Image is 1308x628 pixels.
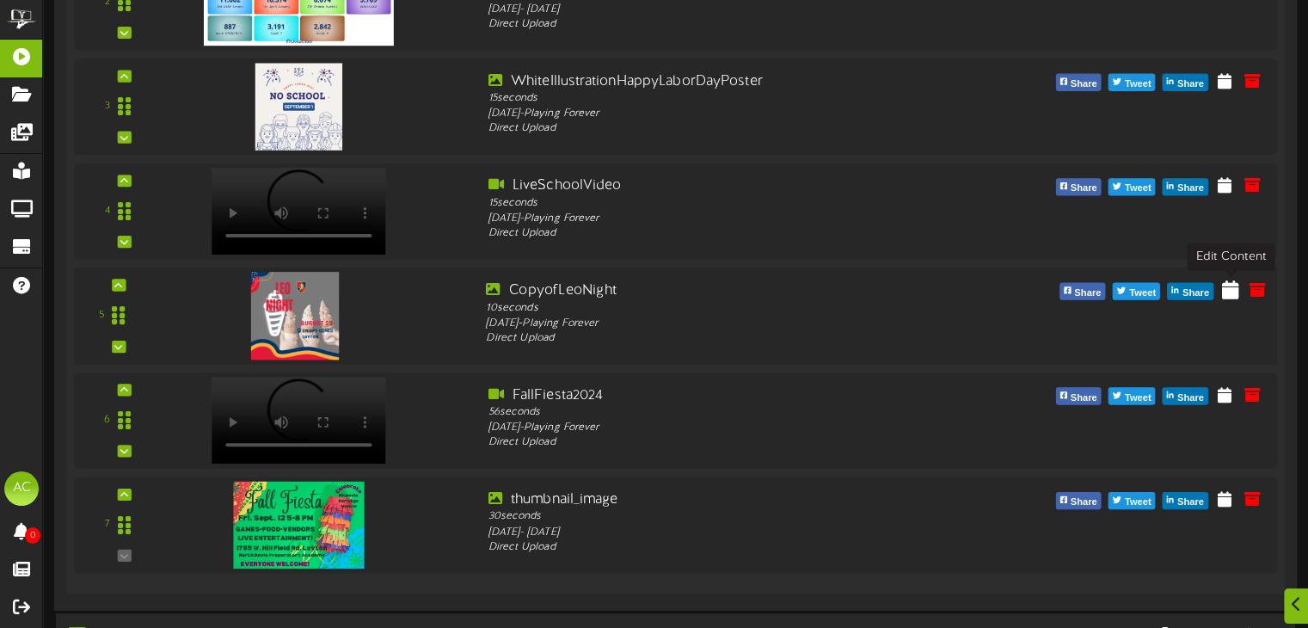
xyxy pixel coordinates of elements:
button: Share [1163,387,1208,404]
button: Tweet [1108,73,1156,90]
button: Share [1163,73,1208,90]
button: Tweet [1108,491,1156,508]
span: Share [1174,492,1207,511]
div: LiveSchoolVideo [488,175,964,195]
div: Direct Upload [488,225,964,240]
span: 0 [25,527,40,544]
button: Tweet [1108,387,1156,404]
img: b59058e4-e08d-4a06-a536-27f11cef62cc.png [255,63,342,150]
div: [DATE] - Playing Forever [488,420,964,434]
div: thumbnail_image [488,489,964,509]
span: Share [1067,179,1101,198]
button: Share [1163,491,1208,508]
div: FallFiesta2024 [488,385,964,405]
button: Tweet [1113,282,1160,299]
div: 56 seconds [488,405,964,420]
span: Tweet [1121,179,1155,198]
div: Direct Upload [488,539,964,554]
img: 2853cb9d-25ab-4f3c-93dd-a3f4f04ecf0f.png [251,271,339,359]
button: Share [1055,491,1101,508]
span: Share [1174,179,1207,198]
div: Direct Upload [486,330,966,346]
span: Share [1067,492,1101,511]
span: Share [1067,74,1101,93]
span: Share [1179,283,1213,302]
div: Direct Upload [488,434,964,449]
button: Share [1055,73,1101,90]
div: AC [4,471,39,506]
div: [DATE] - Playing Forever [488,211,964,225]
div: [DATE] - Playing Forever [486,315,966,330]
div: 30 seconds [488,509,964,524]
span: Tweet [1121,74,1155,93]
div: 15 seconds [488,91,964,106]
div: WhiteIllustrationHappyLaborDayPoster [488,71,964,91]
button: Tweet [1108,178,1156,195]
button: Share [1163,178,1208,195]
div: Direct Upload [488,16,964,31]
div: 10 seconds [486,300,966,316]
div: 6 [104,412,110,427]
span: Share [1071,283,1104,302]
span: Share [1174,74,1207,93]
span: Share [1067,388,1101,407]
span: Tweet [1121,388,1155,407]
button: Share [1167,282,1213,299]
div: [DATE] - [DATE] [488,525,964,539]
div: Direct Upload [488,121,964,136]
div: 15 seconds [488,196,964,211]
span: Tweet [1126,283,1159,302]
div: [DATE] - [DATE] [488,2,964,16]
button: Share [1055,178,1101,195]
button: Share [1055,387,1101,404]
div: [DATE] - Playing Forever [488,106,964,120]
span: Share [1174,388,1207,407]
div: CopyofLeoNight [486,280,966,300]
img: 6d94ff90-acbc-485f-9c70-9893ba7cb420.png [233,481,364,568]
span: Tweet [1121,492,1155,511]
button: Share [1059,282,1106,299]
